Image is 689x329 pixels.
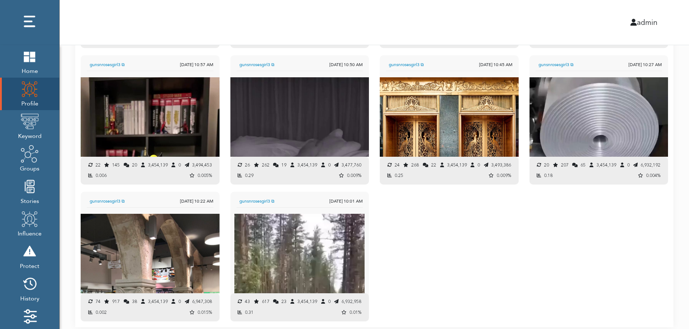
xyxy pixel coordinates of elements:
[21,98,39,108] span: Profile
[411,162,419,168] span: 268
[281,299,286,304] span: 23
[148,162,168,168] span: 3,454,139
[18,228,42,238] span: Influence
[180,61,213,68] div: [DATE] 10:57 AM
[95,173,107,178] span: 0.006
[21,210,39,228] img: profile.png
[561,162,569,168] span: 207
[544,173,553,178] span: 0.18
[21,307,39,325] img: settings.png
[580,162,586,168] span: 65
[447,162,467,168] span: 3,454,139
[641,162,660,168] span: 6,932,192
[180,198,213,204] div: [DATE] 10:22 AM
[21,145,39,163] img: groups.png
[544,162,549,168] span: 20
[21,195,39,205] span: Stories
[297,162,317,168] span: 3,454,139
[328,162,331,168] span: 0
[95,309,107,315] span: 0.002
[197,309,212,315] span: 0.015%
[239,61,327,68] span: gunsnrosesgirl3 ⧉
[629,61,662,68] div: [DATE] 10:27 AM
[497,173,511,178] span: 0.009%
[20,260,39,270] span: Protect
[297,299,317,304] span: 3,454,139
[95,162,101,168] span: 22
[112,162,120,168] span: 145
[479,61,513,68] div: [DATE] 10:45 AM
[596,162,616,168] span: 3,454,139
[132,299,137,304] span: 38
[178,162,181,168] span: 0
[90,198,177,204] span: gunsnrosesgirl3 ⧉
[21,112,39,130] img: keyword.png
[95,299,101,304] span: 74
[245,299,250,304] span: 43
[21,13,39,31] img: dots.png
[539,61,626,68] span: gunsnrosesgirl3 ⧉
[627,162,630,168] span: 0
[245,309,254,315] span: 0.31
[349,309,361,315] span: 0.01%
[477,162,480,168] span: 0
[112,299,120,304] span: 917
[20,293,39,303] span: History
[21,65,39,75] span: Home
[347,173,361,178] span: 0.009%
[646,173,660,178] span: 0.004%
[395,173,403,178] span: 0.25
[21,80,39,98] img: profile.png
[359,17,663,28] div: admin
[431,162,436,168] span: 22
[148,299,168,304] span: 3,454,139
[491,162,511,168] span: 3,493,386
[90,61,177,68] span: gunsnrosesgirl3 ⧉
[281,162,286,168] span: 19
[197,173,212,178] span: 0.005%
[245,173,254,178] span: 0.29
[262,162,269,168] span: 262
[329,198,363,204] div: [DATE] 10:01 AM
[21,177,39,195] img: stories.png
[395,162,400,168] span: 24
[132,162,137,168] span: 20
[262,299,269,304] span: 617
[328,299,331,304] span: 0
[239,198,327,204] span: gunsnrosesgirl3 ⧉
[192,162,212,168] span: 3,494,453
[20,163,39,173] span: Groups
[329,61,363,68] div: [DATE] 10:50 AM
[178,299,181,304] span: 0
[245,162,250,168] span: 26
[341,299,361,304] span: 6,932,958
[389,61,476,68] span: gunsnrosesgirl3 ⧉
[21,275,39,293] img: history.png
[21,242,39,260] img: risk.png
[341,162,361,168] span: 3,477,760
[192,299,212,304] span: 6,947,308
[21,47,39,65] img: home.png
[18,130,42,140] span: Keyword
